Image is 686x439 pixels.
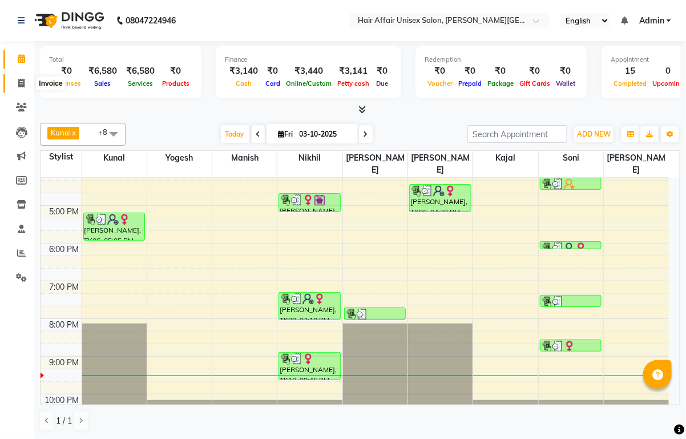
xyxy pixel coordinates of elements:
[611,65,649,78] div: 15
[553,79,578,87] span: Wallet
[334,65,372,78] div: ₹3,141
[604,151,669,177] span: [PERSON_NAME]
[485,79,516,87] span: Package
[159,65,192,78] div: ₹0
[98,127,116,137] span: +8
[71,128,76,137] a: x
[283,65,334,78] div: ₹3,440
[577,130,611,138] span: ADD NEW
[29,5,107,37] img: logo
[159,79,192,87] span: Products
[425,79,455,87] span: Voucher
[225,55,392,65] div: Finance
[473,151,538,165] span: kajal
[425,55,578,65] div: Redemption
[467,125,567,143] input: Search Appointment
[425,65,455,78] div: ₹0
[540,296,602,306] div: [PERSON_NAME], TK08, 07:15 PM-07:35 PM, HAIR CUTS - Hair wash (Women)
[540,178,602,189] div: [PERSON_NAME], TK05, 04:10 PM-04:30 PM, Threading - Eyebrows (Women),Threading - Forehead (Women)...
[277,151,342,165] span: Nikhil
[47,244,82,256] div: 6:00 PM
[225,65,263,78] div: ₹3,140
[126,5,176,37] b: 08047224946
[611,79,649,87] span: Completed
[92,79,114,87] span: Sales
[122,65,159,78] div: ₹6,580
[263,65,283,78] div: ₹0
[540,242,602,249] div: [PERSON_NAME], TK06, 05:50 PM-06:00 PM, Threading - Eyebrows (Women)
[296,126,353,143] input: 2025-10-03
[279,293,340,320] div: [PERSON_NAME], TK09, 07:10 PM-07:55 PM, HAIRCUT - Haircut ([DEMOGRAPHIC_DATA])
[41,151,82,163] div: Stylist
[410,185,471,211] div: [PERSON_NAME], TK06, 04:20 PM-05:05 PM, HAIR CUTS - Kids hair cut (below)7 years (Women)
[84,213,145,240] div: [PERSON_NAME], TK06, 05:05 PM-05:50 PM, HAIRCUT - Haircut ([DEMOGRAPHIC_DATA])
[36,77,65,90] div: Invoice
[84,65,122,78] div: ₹6,580
[574,126,614,142] button: ADD NEW
[47,357,82,369] div: 9:00 PM
[125,79,156,87] span: Services
[263,79,283,87] span: Card
[516,79,553,87] span: Gift Cards
[283,79,334,87] span: Online/Custom
[345,308,406,320] div: [PERSON_NAME], TK08, 07:35 PM-07:55 PM, HAIR CUTS - Hair wash (Women)
[212,151,277,165] span: Manish
[233,79,255,87] span: Cash
[279,353,340,380] div: [PERSON_NAME], TK10, 08:45 PM-09:30 PM, HAIRCUT - Haircut ([DEMOGRAPHIC_DATA])
[408,151,473,177] span: [PERSON_NAME]
[539,151,603,165] span: soni
[343,151,407,177] span: [PERSON_NAME]
[485,65,516,78] div: ₹0
[47,206,82,218] div: 5:00 PM
[373,79,391,87] span: Due
[639,15,664,27] span: Admin
[455,65,485,78] div: ₹0
[82,151,147,165] span: Kunal
[51,128,71,137] span: Kunal
[147,151,212,165] span: yogesh
[56,415,72,427] span: 1 / 1
[276,130,296,138] span: Fri
[279,194,340,211] div: [PERSON_NAME], TK07, 04:35 PM-05:05 PM, HAIR CUTS - Hair wash & blow dry (Women)
[455,79,485,87] span: Prepaid
[540,340,602,351] div: [PERSON_NAME], TK10, 08:25 PM-08:45 PM, Threading - Eyebrows (Women),Rica Wax - Underams (Women)
[49,65,84,78] div: ₹0
[372,65,392,78] div: ₹0
[516,65,553,78] div: ₹0
[49,55,192,65] div: Total
[553,65,578,78] div: ₹0
[43,394,82,406] div: 10:00 PM
[47,319,82,331] div: 8:00 PM
[334,79,372,87] span: Petty cash
[221,125,249,143] span: Today
[47,281,82,293] div: 7:00 PM
[638,393,675,428] iframe: chat widget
